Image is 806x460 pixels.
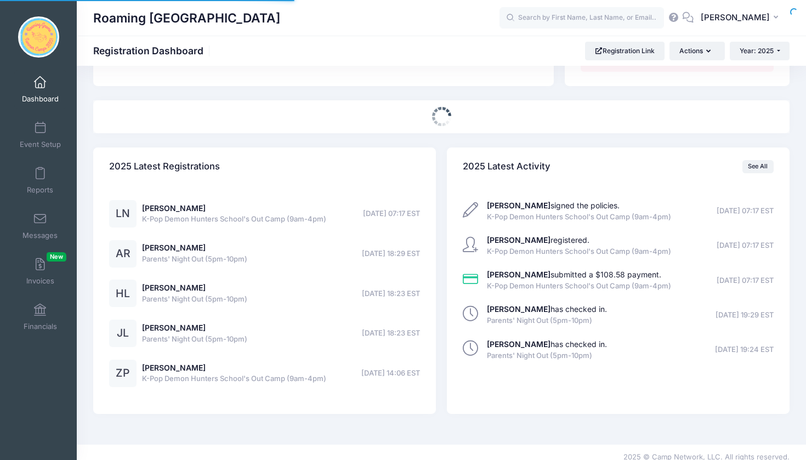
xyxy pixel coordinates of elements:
span: Parents' Night Out (5pm-10pm) [142,294,247,305]
div: HL [109,280,137,307]
h1: Registration Dashboard [93,45,213,56]
h1: Roaming [GEOGRAPHIC_DATA] [93,5,280,31]
span: Messages [22,231,58,240]
a: [PERSON_NAME] [142,203,206,213]
span: [PERSON_NAME] [701,12,770,24]
span: Invoices [26,276,54,286]
span: Parents' Night Out (5pm-10pm) [487,350,607,361]
strong: [PERSON_NAME] [487,270,550,279]
span: Parents' Night Out (5pm-10pm) [142,334,247,345]
a: Messages [14,207,66,245]
a: Registration Link [585,42,665,60]
h4: 2025 Latest Activity [463,151,550,182]
a: [PERSON_NAME]submitted a $108.58 payment. [487,270,661,279]
span: [DATE] 18:23 EST [362,288,420,299]
a: [PERSON_NAME]has checked in. [487,304,607,314]
button: [PERSON_NAME] [694,5,790,31]
a: ZP [109,369,137,378]
span: Financials [24,322,57,331]
span: Parents' Night Out (5pm-10pm) [142,254,247,265]
span: K-Pop Demon Hunters School's Out Camp (9am-4pm) [142,373,326,384]
div: JL [109,320,137,347]
div: LN [109,200,137,228]
span: [DATE] 19:24 EST [715,344,774,355]
a: [PERSON_NAME]signed the policies. [487,201,620,210]
div: AR [109,240,137,268]
span: [DATE] 07:17 EST [363,208,420,219]
span: K-Pop Demon Hunters School's Out Camp (9am-4pm) [142,214,326,225]
a: HL [109,289,137,299]
span: [DATE] 07:17 EST [717,275,774,286]
a: Event Setup [14,116,66,154]
a: [PERSON_NAME] [142,323,206,332]
span: [DATE] 18:23 EST [362,328,420,339]
strong: [PERSON_NAME] [487,304,550,314]
strong: [PERSON_NAME] [487,339,550,349]
span: New [47,252,66,262]
a: Dashboard [14,70,66,109]
span: [DATE] 14:06 EST [361,368,420,379]
span: K-Pop Demon Hunters School's Out Camp (9am-4pm) [487,212,671,223]
button: Year: 2025 [730,42,790,60]
a: Financials [14,298,66,336]
span: K-Pop Demon Hunters School's Out Camp (9am-4pm) [487,246,671,257]
a: InvoicesNew [14,252,66,291]
a: [PERSON_NAME]has checked in. [487,339,607,349]
strong: [PERSON_NAME] [487,201,550,210]
a: See All [742,160,774,173]
span: Year: 2025 [740,47,774,55]
a: LN [109,209,137,219]
div: ZP [109,360,137,387]
span: [DATE] 07:17 EST [717,206,774,217]
span: [DATE] 19:29 EST [716,310,774,321]
a: AR [109,249,137,259]
a: [PERSON_NAME]registered. [487,235,589,245]
span: [DATE] 18:29 EST [362,248,420,259]
a: JL [109,329,137,338]
span: Dashboard [22,94,59,104]
a: [PERSON_NAME] [142,283,206,292]
span: Event Setup [20,140,61,149]
button: Actions [669,42,724,60]
h4: 2025 Latest Registrations [109,151,220,182]
img: Roaming Gnome Theatre [18,16,59,58]
span: Parents' Night Out (5pm-10pm) [487,315,607,326]
a: [PERSON_NAME] [142,243,206,252]
span: K-Pop Demon Hunters School's Out Camp (9am-4pm) [487,281,671,292]
a: [PERSON_NAME] [142,363,206,372]
span: Reports [27,185,53,195]
a: Reports [14,161,66,200]
strong: [PERSON_NAME] [487,235,550,245]
input: Search by First Name, Last Name, or Email... [500,7,664,29]
span: [DATE] 07:17 EST [717,240,774,251]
